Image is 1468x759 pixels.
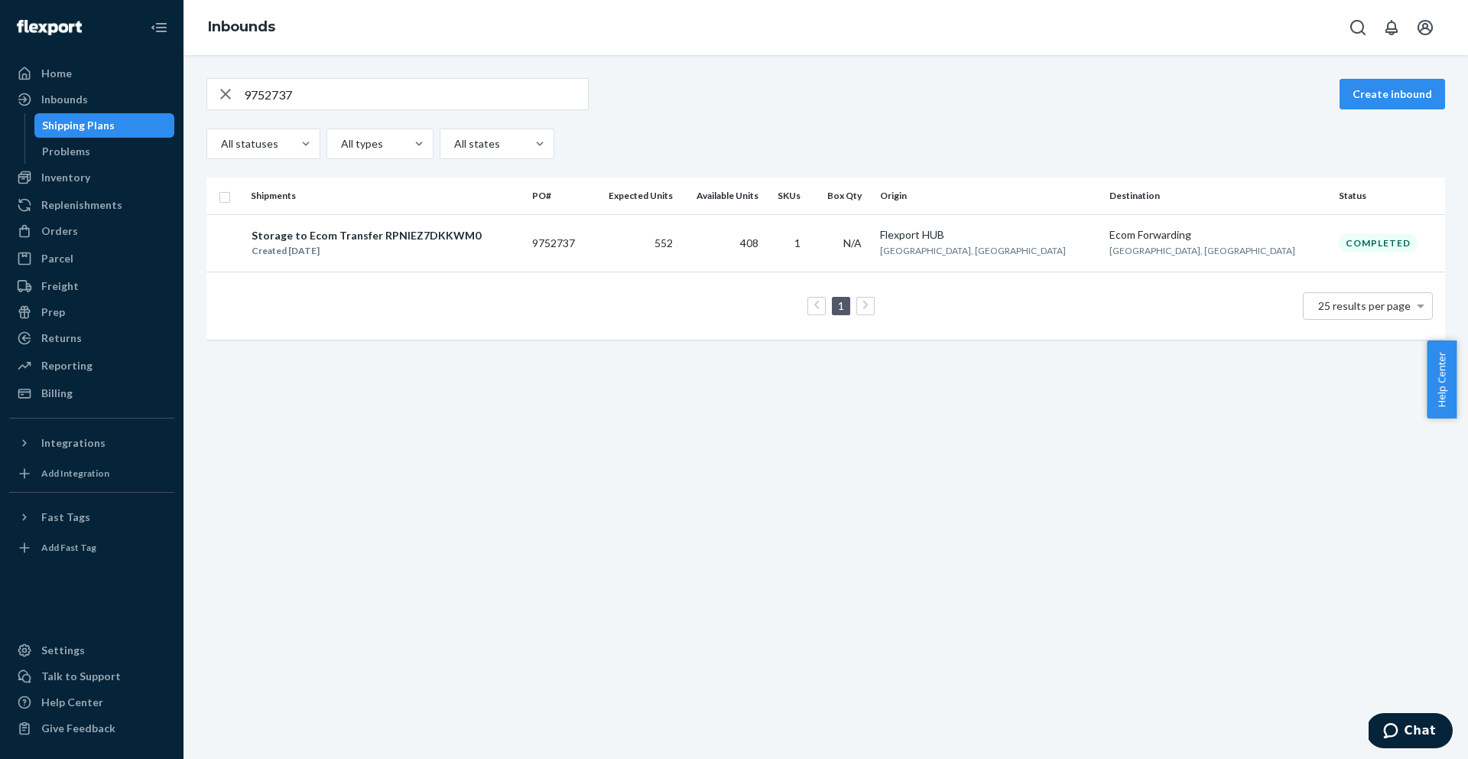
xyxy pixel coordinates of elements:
div: Freight [41,279,79,294]
div: Storage to Ecom Transfer RPNIEZ7DKKWM0 [252,228,481,243]
a: Inbounds [208,18,275,35]
a: Help Center [9,690,174,715]
span: 552 [654,236,673,249]
button: Talk to Support [9,664,174,689]
div: Add Fast Tag [41,541,96,554]
div: Prep [41,305,65,320]
button: Create inbound [1340,79,1445,109]
span: N/A [843,236,862,249]
div: Parcel [41,251,73,266]
input: All types [339,136,341,151]
div: Home [41,66,72,81]
a: Page 1 is your current page [835,299,847,312]
button: Close Navigation [144,12,174,43]
div: Integrations [41,435,106,451]
ol: breadcrumbs [196,5,287,50]
div: Add Integration [41,467,109,480]
th: Shipments [245,178,526,214]
div: Ecom Forwarding [1109,227,1327,243]
div: Problems [42,144,90,159]
div: Settings [41,643,85,658]
a: Replenishments [9,193,174,217]
span: 1 [794,236,801,249]
div: Give Feedback [41,721,115,736]
a: Parcel [9,246,174,271]
button: Open account menu [1410,12,1440,43]
img: Flexport logo [17,20,82,35]
button: Give Feedback [9,716,174,741]
div: Talk to Support [41,669,121,684]
a: Add Fast Tag [9,536,174,560]
iframe: Opens a widget where you can chat to one of our agents [1369,713,1453,751]
th: Status [1333,178,1445,214]
a: Prep [9,300,174,324]
input: All statuses [219,136,221,151]
a: Inbounds [9,87,174,112]
div: Fast Tags [41,510,90,525]
a: Add Integration [9,461,174,486]
div: Flexport HUB [880,227,1097,243]
input: Search inbounds by name, destination, msku... [244,79,588,109]
button: Integrations [9,431,174,455]
div: Reporting [41,358,93,373]
div: Orders [41,223,78,239]
span: [GEOGRAPHIC_DATA], [GEOGRAPHIC_DATA] [880,245,1066,256]
a: Home [9,61,174,86]
input: All states [453,136,454,151]
div: Help Center [41,695,103,710]
button: Fast Tags [9,505,174,529]
div: Billing [41,386,73,401]
div: Inbounds [41,92,88,107]
span: 408 [740,236,758,249]
th: Available Units [679,178,765,214]
button: Open notifications [1376,12,1407,43]
th: SKUs [765,178,813,214]
a: Shipping Plans [34,113,175,138]
a: Settings [9,638,174,663]
div: Created [DATE] [252,243,481,259]
a: Orders [9,219,174,243]
a: Problems [34,139,175,164]
div: Shipping Plans [42,118,115,133]
a: Inventory [9,165,174,190]
th: Box Qty [813,178,874,214]
th: Origin [874,178,1103,214]
a: Reporting [9,353,174,378]
div: Inventory [41,170,90,185]
th: Destination [1103,178,1333,214]
button: Open Search Box [1343,12,1373,43]
th: Expected Units [590,178,679,214]
a: Returns [9,326,174,350]
span: 25 results per page [1318,299,1411,312]
button: Help Center [1427,340,1457,419]
th: PO# [526,178,589,214]
div: Completed [1339,233,1418,252]
a: Freight [9,274,174,298]
div: Replenishments [41,197,122,213]
span: [GEOGRAPHIC_DATA], [GEOGRAPHIC_DATA] [1109,245,1295,256]
td: 9752737 [526,214,589,272]
a: Billing [9,381,174,406]
div: Returns [41,331,82,346]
